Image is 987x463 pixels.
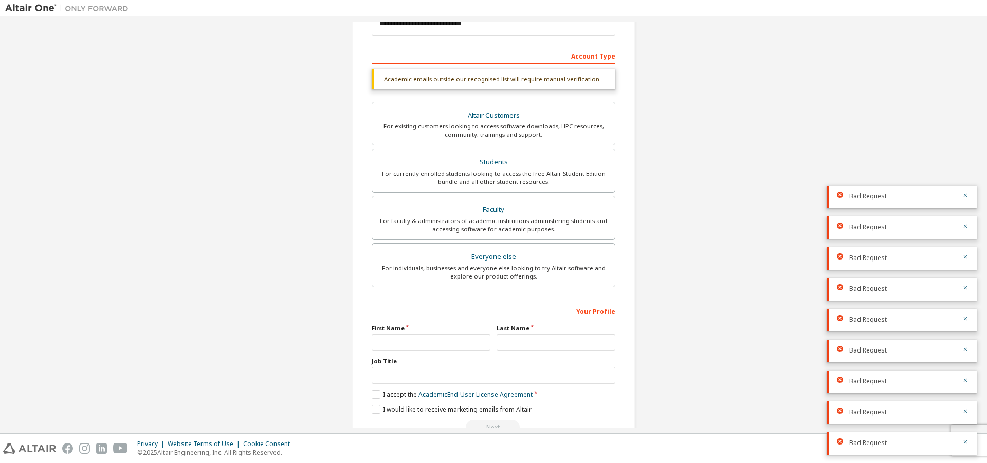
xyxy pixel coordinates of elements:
[849,377,887,385] span: Bad Request
[372,324,490,332] label: First Name
[372,420,615,435] div: Read and acccept EULA to continue
[497,324,615,332] label: Last Name
[378,202,609,217] div: Faculty
[372,405,532,414] label: I would like to receive marketing emails from Altair
[372,47,615,64] div: Account Type
[378,264,609,281] div: For individuals, businesses and everyone else looking to try Altair software and explore our prod...
[378,170,609,186] div: For currently enrolled students looking to access the free Altair Student Edition bundle and all ...
[372,357,615,365] label: Job Title
[849,346,887,355] span: Bad Request
[378,155,609,170] div: Students
[168,440,243,448] div: Website Terms of Use
[849,408,887,416] span: Bad Request
[62,443,73,454] img: facebook.svg
[3,443,56,454] img: altair_logo.svg
[113,443,128,454] img: youtube.svg
[849,223,887,231] span: Bad Request
[79,443,90,454] img: instagram.svg
[849,254,887,262] span: Bad Request
[849,316,887,324] span: Bad Request
[5,3,134,13] img: Altair One
[849,192,887,200] span: Bad Request
[849,285,887,293] span: Bad Request
[372,390,533,399] label: I accept the
[849,439,887,447] span: Bad Request
[137,440,168,448] div: Privacy
[96,443,107,454] img: linkedin.svg
[378,122,609,139] div: For existing customers looking to access software downloads, HPC resources, community, trainings ...
[378,217,609,233] div: For faculty & administrators of academic institutions administering students and accessing softwa...
[418,390,533,399] a: Academic End-User License Agreement
[137,448,296,457] p: © 2025 Altair Engineering, Inc. All Rights Reserved.
[378,250,609,264] div: Everyone else
[372,69,615,89] div: Academic emails outside our recognised list will require manual verification.
[243,440,296,448] div: Cookie Consent
[378,108,609,123] div: Altair Customers
[372,303,615,319] div: Your Profile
